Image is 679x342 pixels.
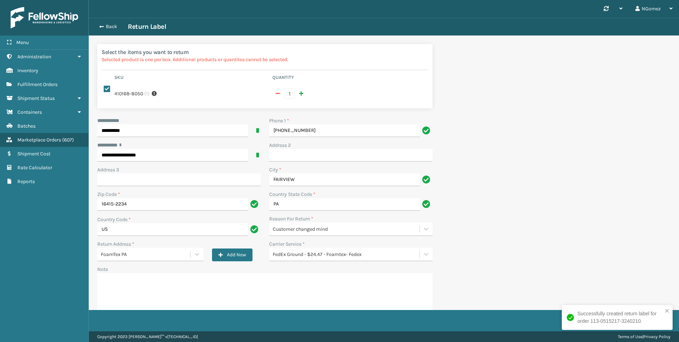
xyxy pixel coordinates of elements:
[270,74,428,83] th: Quantity
[269,215,313,223] label: Reason For Return
[16,39,29,46] span: Menu
[17,178,35,185] span: Reports
[665,308,670,315] button: close
[95,23,128,30] button: Back
[269,240,305,248] label: Carrier Service
[17,137,61,143] span: Marketplace Orders
[112,74,270,83] th: Sku
[11,7,78,28] img: logo
[97,216,131,223] label: Country Code
[101,251,191,258] div: FoamTex PA
[17,123,36,129] span: Batches
[97,240,134,248] label: Return Address
[128,22,166,31] h3: Return Label
[62,137,74,143] span: ( 607 )
[273,225,420,233] div: Customer changed mind
[17,95,55,101] span: Shipment Status
[144,90,150,97] span: ( 1 )
[102,56,428,63] p: Selected product is one per box. Additional products or quantites cannot be selected.
[102,48,428,56] h2: Select the items you want to return
[577,310,663,325] div: Successfully created return label for order 113-0515217-3240210.
[269,141,291,149] label: Address 2
[17,54,51,60] span: Administration
[97,166,119,173] label: Address 3
[269,191,315,198] label: Country State Code
[269,117,289,124] label: Phone 1
[212,249,252,261] button: Add New
[17,165,52,171] span: Rate Calculator
[273,251,420,258] div: FedEx Ground - $24.47 - Foamtex- Fedex
[17,81,58,87] span: Fulfillment Orders
[17,109,42,115] span: Containers
[114,90,143,97] label: 410168-8050
[97,331,198,342] p: Copyright 2023 [PERSON_NAME]™ v [TECHNICAL_ID]
[17,151,50,157] span: Shipment Cost
[17,68,38,74] span: Inventory
[269,166,281,173] label: City
[97,266,108,272] label: Note
[97,191,120,198] label: Zip Code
